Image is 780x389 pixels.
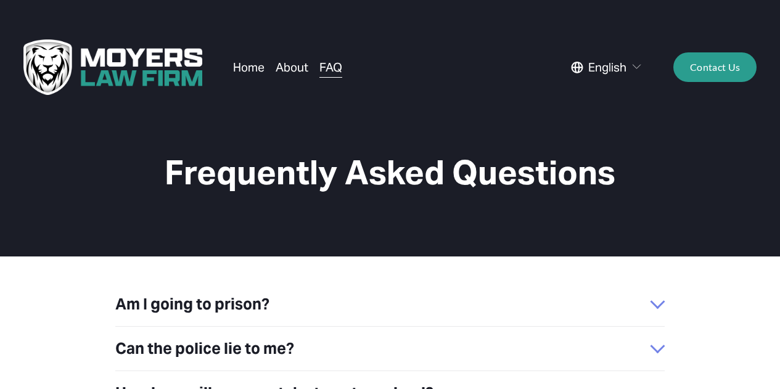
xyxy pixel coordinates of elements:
a: About [276,55,308,79]
a: Home [233,55,265,79]
span: English [588,57,626,78]
span: Am I going to prison? [115,292,651,317]
button: Can the police lie to me? [115,327,665,371]
img: Moyers Law Firm | Everyone Matters. Everyone Counts. [23,39,202,95]
button: Am I going to prison? [115,282,665,326]
a: FAQ [319,55,342,79]
h1: Frequently Asked Questions [115,152,665,194]
span: Can the police lie to me? [115,336,651,361]
a: Contact Us [673,52,757,82]
div: language picker [571,55,642,79]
